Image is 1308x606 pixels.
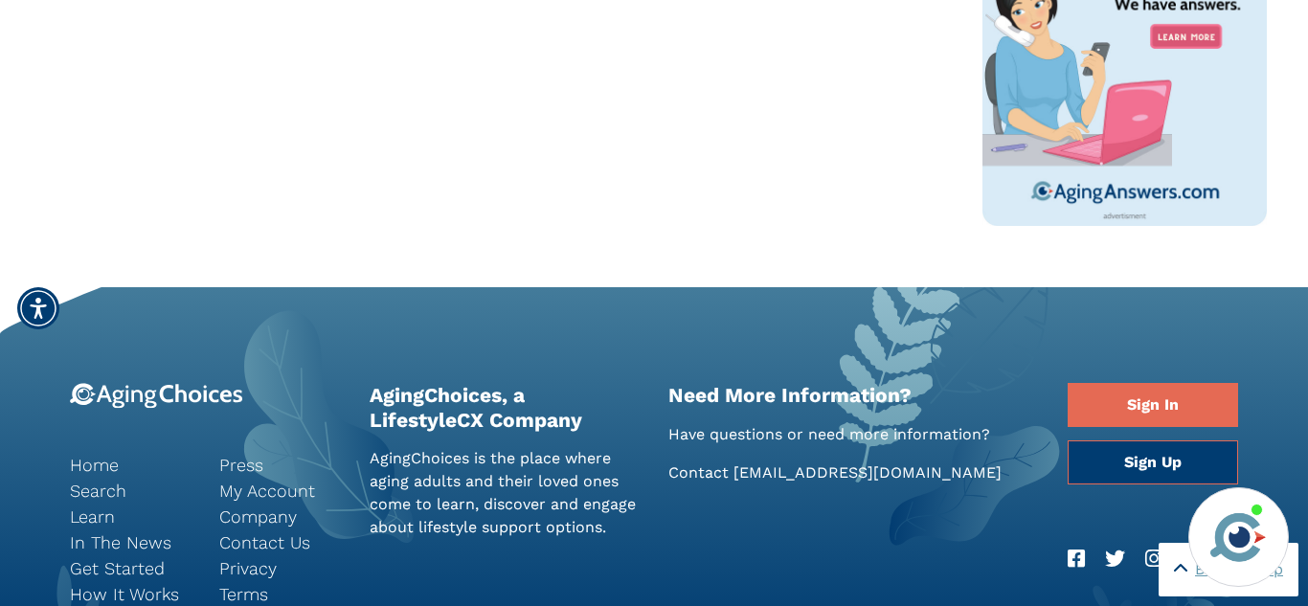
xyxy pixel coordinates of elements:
[70,383,243,409] img: 9-logo.svg
[70,504,191,529] a: Learn
[70,452,191,478] a: Home
[219,452,340,478] a: Press
[929,214,1289,476] iframe: iframe
[668,423,1039,446] p: Have questions or need more information?
[1068,544,1085,574] a: Facebook
[17,287,59,329] div: Accessibility Menu
[1195,558,1283,581] span: Back to Top
[219,555,340,581] a: Privacy
[370,447,641,539] p: AgingChoices is the place where aging adults and their loved ones come to learn, discover and eng...
[219,478,340,504] a: My Account
[70,555,191,581] a: Get Started
[70,478,191,504] a: Search
[668,461,1039,484] p: Contact
[70,529,191,555] a: In The News
[1105,544,1125,574] a: Twitter
[1206,505,1271,570] img: avatar
[370,383,641,431] h2: AgingChoices, a LifestyleCX Company
[733,463,1002,482] a: [EMAIL_ADDRESS][DOMAIN_NAME]
[219,529,340,555] a: Contact Us
[1145,544,1162,574] a: Instagram
[668,383,1039,407] h2: Need More Information?
[219,504,340,529] a: Company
